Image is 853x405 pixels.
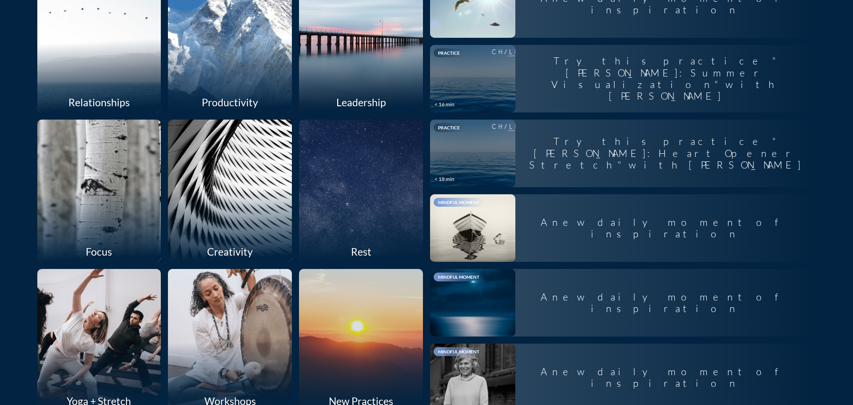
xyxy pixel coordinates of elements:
span: Practice [438,50,460,56]
div: Leadership [299,92,423,112]
span: Practice [438,125,460,130]
span: Mindful Moment [438,274,479,280]
div: A new daily moment of inspiration [515,359,816,397]
div: Focus [37,241,161,262]
div: Relationships [37,92,161,112]
div: Productivity [168,92,292,112]
div: Creativity [168,241,292,262]
div: A new daily moment of inspiration [515,209,816,247]
div: A new daily moment of inspiration [515,284,816,322]
div: < 16 min [434,101,454,108]
div: Try this practice "[PERSON_NAME]: Heart Opener Stretch" with [PERSON_NAME] [515,128,816,178]
div: < 18 min [434,176,454,182]
div: Rest [299,241,423,262]
span: Mindful Moment [438,200,479,205]
span: Mindful Moment [438,349,479,354]
div: Try this practice "[PERSON_NAME]: Summer Visualization" with [PERSON_NAME] [515,48,816,109]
